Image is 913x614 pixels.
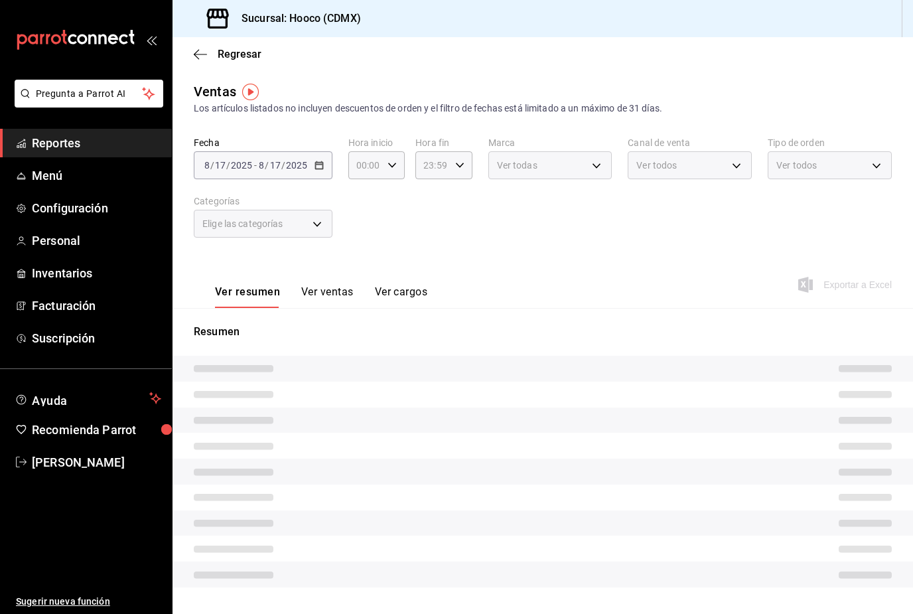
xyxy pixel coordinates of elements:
div: Los artículos listados no incluyen descuentos de orden y el filtro de fechas está limitado a un m... [194,102,892,115]
button: Ver resumen [215,285,280,308]
span: Ver todas [497,159,537,172]
span: Pregunta a Parrot AI [36,87,143,101]
input: -- [258,160,265,171]
button: Pregunta a Parrot AI [15,80,163,108]
span: Facturación [32,297,161,315]
h3: Sucursal: Hooco (CDMX) [231,11,361,27]
span: Personal [32,232,161,250]
button: open_drawer_menu [146,35,157,45]
span: Menú [32,167,161,185]
span: Recomienda Parrot [32,421,161,439]
button: Ver cargos [375,285,428,308]
input: -- [214,160,226,171]
label: Canal de venta [628,138,752,147]
div: Ventas [194,82,236,102]
span: / [265,160,269,171]
span: Sugerir nueva función [16,595,161,609]
button: Regresar [194,48,261,60]
span: Ver todos [776,159,817,172]
button: Ver ventas [301,285,354,308]
label: Hora fin [415,138,472,147]
span: / [226,160,230,171]
span: Ver todos [636,159,677,172]
input: -- [204,160,210,171]
a: Pregunta a Parrot AI [9,96,163,110]
div: navigation tabs [215,285,427,308]
img: Tooltip marker [242,84,259,100]
span: / [281,160,285,171]
input: -- [269,160,281,171]
label: Hora inicio [348,138,405,147]
span: Inventarios [32,264,161,282]
label: Tipo de orden [768,138,892,147]
span: / [210,160,214,171]
label: Categorías [194,196,332,206]
span: [PERSON_NAME] [32,453,161,471]
span: Ayuda [32,390,144,406]
span: Suscripción [32,329,161,347]
input: ---- [230,160,253,171]
p: Resumen [194,324,892,340]
span: Elige las categorías [202,217,283,230]
input: ---- [285,160,308,171]
label: Marca [488,138,612,147]
label: Fecha [194,138,332,147]
span: - [254,160,257,171]
span: Regresar [218,48,261,60]
span: Configuración [32,199,161,217]
span: Reportes [32,134,161,152]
